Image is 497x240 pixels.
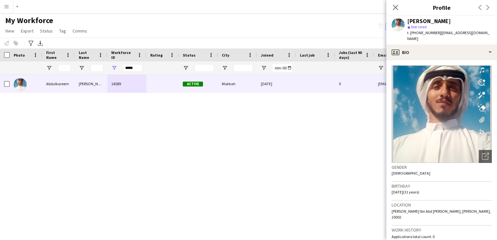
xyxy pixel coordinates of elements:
span: | [EMAIL_ADDRESS][DOMAIN_NAME] [407,30,490,41]
div: [PERSON_NAME] [407,18,451,24]
div: [PERSON_NAME] [75,75,107,93]
div: Makkah [218,75,257,93]
h3: Gender [392,164,492,170]
span: Comms [73,28,87,34]
button: Open Filter Menu [46,65,52,71]
span: Tag [59,28,66,34]
h3: Location [392,202,492,208]
p: Applications total count: 0 [392,234,492,239]
span: Rating [150,53,163,58]
span: Photo [14,53,25,58]
span: Export [21,28,34,34]
div: 0 [335,75,374,93]
span: Not rated [411,24,427,29]
button: Open Filter Menu [183,65,189,71]
input: Workforce ID Filter Input [123,64,142,72]
app-action-btn: Advanced filters [27,39,35,47]
span: t. [PHONE_NUMBER] [407,30,441,35]
span: Email [378,53,388,58]
a: Status [37,27,55,35]
span: Status [40,28,53,34]
img: Abdulkareem Sodagar [14,78,27,91]
span: Jobs (last 90 days) [339,50,362,60]
button: Open Filter Menu [378,65,384,71]
button: Open Filter Menu [261,65,267,71]
div: Abdulkareem [42,75,75,93]
span: Status [183,53,195,58]
span: First Name [46,50,63,60]
button: Everyone5,680 [385,23,418,31]
a: View [3,27,17,35]
h3: Birthday [392,183,492,189]
div: Open photos pop-in [479,150,492,163]
h3: Work history [392,227,492,233]
h3: Profile [386,3,497,12]
img: Crew avatar or photo [392,65,492,163]
a: Export [18,27,36,35]
input: City Filter Input [234,64,253,72]
span: My Workforce [5,16,53,25]
button: Open Filter Menu [79,65,85,71]
a: Comms [70,27,90,35]
button: Open Filter Menu [111,65,117,71]
span: View [5,28,14,34]
span: Workforce ID [111,50,135,60]
input: Joined Filter Input [273,64,292,72]
input: Status Filter Input [195,64,214,72]
span: [DEMOGRAPHIC_DATA] [392,171,430,176]
div: Bio [386,45,497,60]
div: 14589 [107,75,146,93]
span: City [222,53,229,58]
input: Last Name Filter Input [90,64,103,72]
input: First Name Filter Input [58,64,71,72]
span: [DATE] (31 years) [392,190,419,194]
button: Open Filter Menu [222,65,228,71]
div: [DATE] [257,75,296,93]
a: Tag [57,27,69,35]
app-action-btn: Export XLSX [36,39,44,47]
span: Joined [261,53,274,58]
span: Last Name [79,50,96,60]
span: [PERSON_NAME] Ibn Abd [PERSON_NAME], [PERSON_NAME], 20002 [392,209,491,220]
span: Last job [300,53,315,58]
span: Active [183,82,203,87]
